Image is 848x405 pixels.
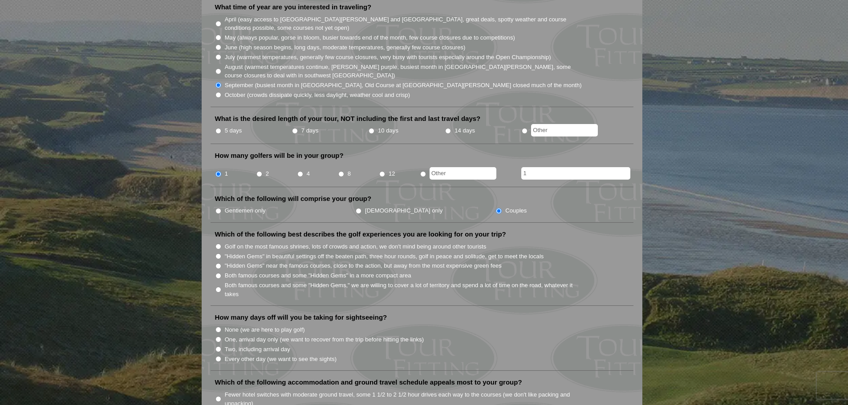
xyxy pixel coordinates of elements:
[225,126,242,135] label: 5 days
[225,53,551,62] label: July (warmest temperatures, generally few course closures, very busy with tourists especially aro...
[505,206,527,215] label: Couples
[225,261,502,270] label: "Hidden Gems" near the famous courses, close to the action, but away from the most expensive gree...
[225,281,583,298] label: Both famous courses and some "Hidden Gems," we are willing to cover a lot of territory and spend ...
[215,194,372,203] label: Which of the following will comprise your group?
[225,325,305,334] label: None (we are here to play golf)
[225,242,487,251] label: Golf on the most famous shrines, lots of crowds and action, we don't mind being around other tour...
[307,169,310,178] label: 4
[215,114,481,123] label: What is the desired length of your tour, NOT including the first and last travel days?
[225,335,424,344] label: One, arrival day only (we want to recover from the trip before hitting the links)
[225,271,411,280] label: Both famous courses and some "Hidden Gems" in a more compact area
[225,43,466,52] label: June (high season begins, long days, moderate temperatures, generally few course closures)
[225,33,515,42] label: May (always popular, gorse in bloom, busier towards end of the month, few course closures due to ...
[225,252,544,261] label: "Hidden Gems" in beautiful settings off the beaten path, three hour rounds, golf in peace and sol...
[225,355,337,364] label: Every other day (we want to see the sights)
[225,169,228,178] label: 1
[225,345,290,354] label: Two, including arrival day
[215,151,344,160] label: How many golfers will be in your group?
[301,126,319,135] label: 7 days
[225,15,583,32] label: April (easy access to [GEOGRAPHIC_DATA][PERSON_NAME] and [GEOGRAPHIC_DATA], great deals, spotty w...
[389,169,395,178] label: 12
[215,378,522,387] label: Which of the following accommodation and ground travel schedule appeals most to your group?
[215,313,387,322] label: How many days off will you be taking for sightseeing?
[225,81,582,90] label: September (busiest month in [GEOGRAPHIC_DATA], Old Course at [GEOGRAPHIC_DATA][PERSON_NAME] close...
[521,167,630,180] input: Additional non-golfers? Please specify #
[225,206,266,215] label: Gentlemen only
[215,230,506,239] label: Which of the following best describes the golf experiences you are looking for on your trip?
[378,126,398,135] label: 10 days
[225,63,583,80] label: August (warmest temperatures continue, [PERSON_NAME] purple, busiest month in [GEOGRAPHIC_DATA][P...
[430,167,496,180] input: Other
[225,91,410,100] label: October (crowds dissipate quickly, less daylight, weather cool and crisp)
[348,169,351,178] label: 8
[266,169,269,178] label: 2
[215,3,372,12] label: What time of year are you interested in traveling?
[365,206,442,215] label: [DEMOGRAPHIC_DATA] only
[454,126,475,135] label: 14 days
[531,124,598,136] input: Other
